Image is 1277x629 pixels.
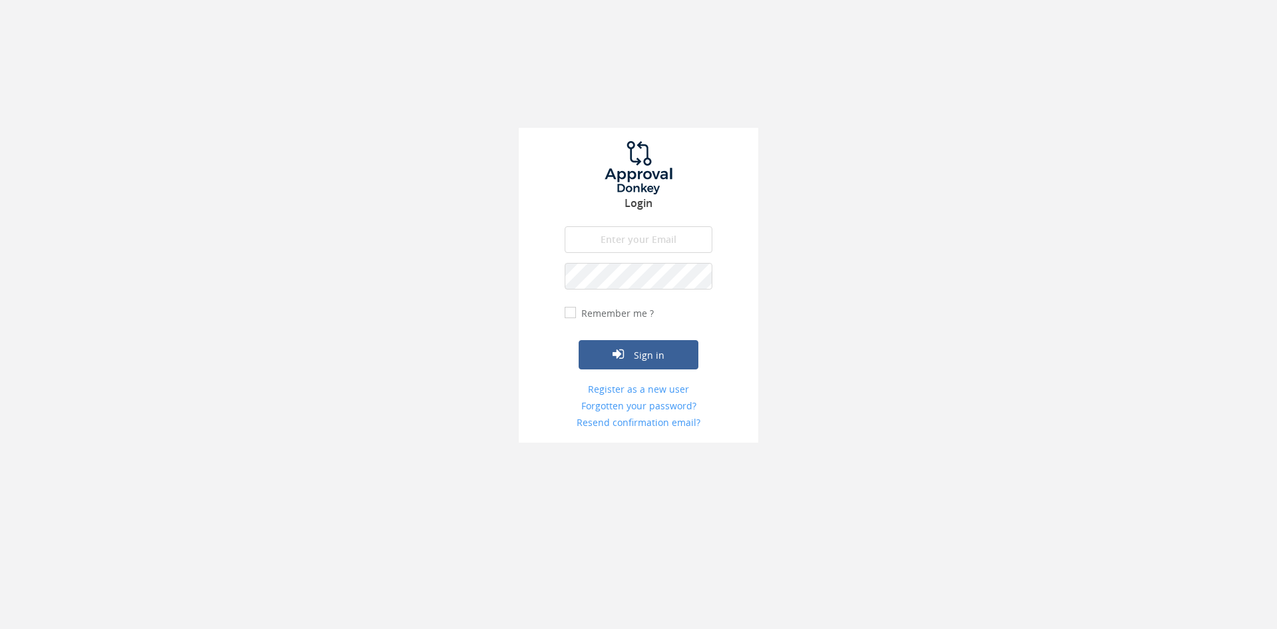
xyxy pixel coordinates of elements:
[565,383,712,396] a: Register as a new user
[565,416,712,429] a: Resend confirmation email?
[519,198,758,210] h3: Login
[565,399,712,413] a: Forgotten your password?
[589,141,688,194] img: logo.png
[565,226,712,253] input: Enter your Email
[578,307,654,320] label: Remember me ?
[579,340,698,369] button: Sign in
